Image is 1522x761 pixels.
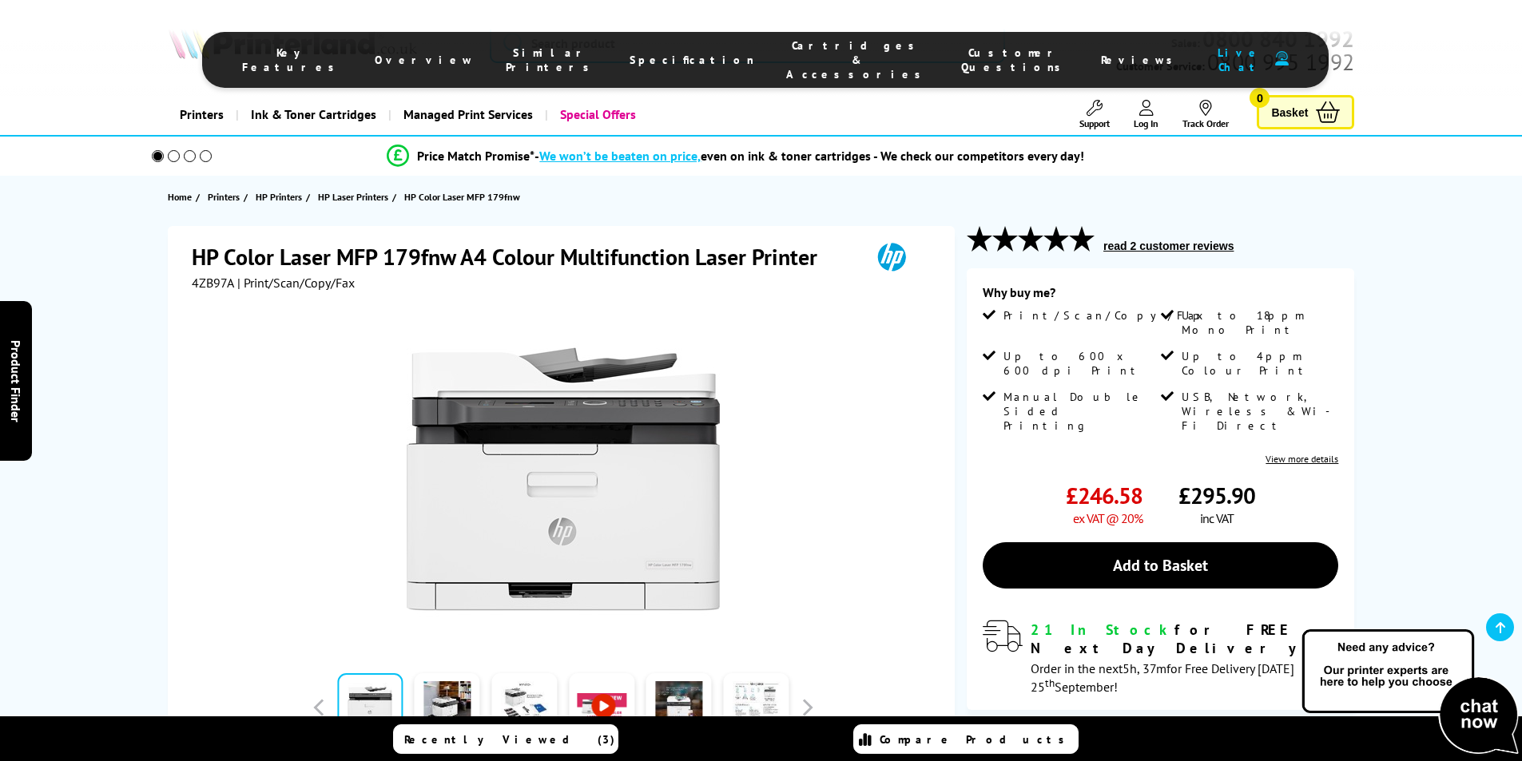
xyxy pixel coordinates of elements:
div: for FREE Next Day Delivery [1031,620,1338,657]
a: Home [168,188,196,205]
a: Compare Products [853,724,1079,754]
span: Log In [1134,117,1158,129]
span: Up to 600 x 600 dpi Print [1003,349,1157,378]
span: Overview [375,53,474,67]
div: Why buy me? [983,284,1338,308]
span: Price Match Promise* [417,148,534,164]
span: Manual Double Sided Printing [1003,390,1157,433]
span: ex VAT @ 20% [1073,510,1142,526]
a: Basket 0 [1257,95,1354,129]
span: £295.90 [1178,481,1255,510]
img: Open Live Chat window [1298,627,1522,758]
span: Reviews [1101,53,1181,67]
span: Similar Printers [506,46,598,74]
span: HP Color Laser MFP 179fnw [404,188,520,205]
a: Ink & Toner Cartridges [236,94,388,135]
a: Add to Basket [983,542,1338,589]
span: Print/Scan/Copy/Fax [1003,308,1209,323]
span: 5h, 37m [1123,660,1166,676]
span: Order in the next for Free Delivery [DATE] 25 September! [1031,660,1294,695]
a: Track Order [1182,100,1229,129]
span: We won’t be beaten on price, [539,148,701,164]
span: 0 [1250,88,1270,108]
span: Specification [630,53,754,67]
a: Special Offers [545,94,648,135]
a: Log In [1134,100,1158,129]
span: Basket [1271,101,1308,123]
a: View more details [1266,453,1338,465]
div: - even on ink & toner cartridges - We check our competitors every day! [534,148,1084,164]
span: Printers [208,188,240,205]
img: HP Color Laser MFP 179fnw [407,323,720,636]
h1: HP Color Laser MFP 179fnw A4 Colour Multifunction Laser Printer [192,242,833,272]
span: Ink & Toner Cartridges [251,94,376,135]
span: 21 In Stock [1031,620,1174,639]
span: Cartridges & Accessories [786,38,929,81]
span: HP Printers [256,188,302,205]
span: £246.58 [1066,481,1142,510]
span: | Print/Scan/Copy/Fax [237,275,355,291]
span: Product Finder [8,339,24,422]
span: Compare Products [880,732,1073,747]
a: Managed Print Services [388,94,545,135]
button: read 2 customer reviews [1099,239,1238,253]
a: HP Color Laser MFP 179fnw [404,188,524,205]
span: inc VAT [1200,510,1234,526]
a: HP Laser Printers [318,188,392,205]
img: user-headset-duotone.svg [1275,51,1289,66]
div: modal_delivery [983,620,1338,694]
a: HP Printers [256,188,306,205]
img: HP [855,242,928,272]
span: Live Chat [1213,46,1267,74]
span: USB, Network, Wireless & Wi-Fi Direct [1182,390,1335,433]
a: Printers [168,94,236,135]
span: Support [1079,117,1110,129]
span: Customer Questions [961,46,1069,74]
span: Up to 18ppm Mono Print [1182,308,1335,337]
a: Support [1079,100,1110,129]
span: HP Laser Printers [318,188,388,205]
span: 4ZB97A [192,275,234,291]
a: Printers [208,188,244,205]
span: Recently Viewed (3) [404,732,615,747]
li: modal_Promise [130,142,1342,170]
span: Home [168,188,192,205]
a: Recently Viewed (3) [393,724,618,754]
sup: th [1045,676,1055,690]
span: Key Features [242,46,343,74]
span: Up to 4ppm Colour Print [1182,349,1335,378]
